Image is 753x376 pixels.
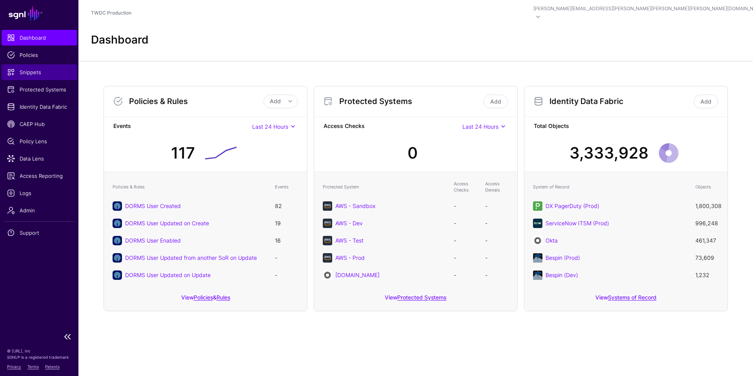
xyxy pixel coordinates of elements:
span: Access Reporting [7,172,71,180]
td: - [481,215,513,232]
a: Okta [546,237,558,244]
p: SGNL® is a registered trademark [7,354,71,360]
a: Data Lens [2,151,77,166]
a: ServiceNow ITSM (Prod) [546,220,609,226]
a: DORMS User Updated on Create [125,220,209,226]
span: Dashboard [7,34,71,42]
img: svg+xml;base64,PHN2ZyB2ZXJzaW9uPSIxLjEiIGlkPSJMYXllcl8xIiB4bWxucz0iaHR0cDovL3d3dy53My5vcmcvMjAwMC... [533,253,542,263]
div: View [314,288,517,311]
div: 117 [171,141,195,165]
td: - [450,215,481,232]
a: Policy Lens [2,133,77,149]
td: - [450,197,481,215]
a: SGNL [5,5,74,22]
strong: Access Checks [324,122,462,131]
img: svg+xml;base64,PHN2ZyB3aWR0aD0iNjQiIGhlaWdodD0iNjQiIHZpZXdCb3g9IjAgMCA2NCA2NCIgZmlsbD0ibm9uZSIgeG... [323,219,332,228]
a: Protected Systems [2,82,77,97]
th: Access Denials [481,177,513,197]
span: Protected Systems [7,86,71,93]
td: - [481,266,513,284]
a: DORMS User Created [125,203,181,209]
div: View & [104,288,307,311]
td: 461,347 [691,232,723,249]
td: 16 [271,232,302,249]
span: Support [7,229,71,237]
td: - [481,249,513,266]
img: svg+xml;base64,PHN2ZyB3aWR0aD0iNjQiIGhlaWdodD0iNjQiIHZpZXdCb3g9IjAgMCA2NCA2NCIgZmlsbD0ibm9uZSIgeG... [323,253,332,263]
a: DORMS User Updated on Update [125,272,211,278]
a: CAEP Hub [2,116,77,132]
h3: Policies & Rules [129,97,264,106]
td: 1,232 [691,266,723,284]
p: © [URL], Inc [7,348,71,354]
td: 19 [271,215,302,232]
td: 1,800,308 [691,197,723,215]
a: Access Reporting [2,168,77,184]
img: svg+xml;base64,PHN2ZyB3aWR0aD0iNjQiIGhlaWdodD0iNjQiIHZpZXdCb3g9IjAgMCA2NCA2NCIgZmlsbD0ibm9uZSIgeG... [323,201,332,211]
a: Policies [194,294,213,301]
a: Patents [45,364,60,369]
a: Logs [2,185,77,201]
span: Logs [7,189,71,197]
span: Add [270,98,281,104]
span: Admin [7,206,71,214]
td: - [450,232,481,249]
th: Access Checks [450,177,481,197]
div: 3,333,928 [569,141,649,165]
a: AWS - Prod [335,254,365,261]
span: Policies [7,51,71,59]
div: View [524,288,728,311]
img: svg+xml;base64,PHN2ZyB3aWR0aD0iNjQiIGhlaWdodD0iNjQiIHZpZXdCb3g9IjAgMCA2NCA2NCIgZmlsbD0ibm9uZSIgeG... [533,236,542,245]
a: DX PagerDuty (Prod) [546,203,599,209]
a: Identity Data Fabric [2,99,77,115]
td: 82 [271,197,302,215]
td: 73,609 [691,249,723,266]
span: Snippets [7,68,71,76]
a: Privacy [7,364,21,369]
div: 0 [407,141,418,165]
img: svg+xml;base64,PHN2ZyB3aWR0aD0iNjQiIGhlaWdodD0iNjQiIHZpZXdCb3g9IjAgMCA2NCA2NCIgZmlsbD0ibm9uZSIgeG... [323,236,332,245]
th: Policies & Rules [109,177,271,197]
th: Protected System [319,177,450,197]
a: Snippets [2,64,77,80]
h3: Protected Systems [339,97,482,106]
a: Policies [2,47,77,63]
th: System of Record [529,177,691,197]
img: svg+xml;base64,PHN2ZyB2ZXJzaW9uPSIxLjEiIGlkPSJMYXllcl8xIiB4bWxucz0iaHR0cDovL3d3dy53My5vcmcvMjAwMC... [533,270,542,280]
a: Protected Systems [397,294,446,301]
a: AWS - Dev [335,220,363,226]
span: Last 24 Hours [462,123,498,130]
a: Add [694,95,718,108]
img: svg+xml;base64,PHN2ZyB3aWR0aD0iNjQiIGhlaWdodD0iNjQiIHZpZXdCb3g9IjAgMCA2NCA2NCIgZmlsbD0ibm9uZSIgeG... [533,201,542,211]
a: DORMS User Enabled [125,237,181,244]
a: Terms [27,364,39,369]
a: AWS - Sandbox [335,203,375,209]
td: - [450,266,481,284]
a: DORMS User Updated from another SoR on Update [125,254,257,261]
strong: Total Objects [534,122,718,131]
h3: Identity Data Fabric [549,97,692,106]
img: svg+xml;base64,PHN2ZyB3aWR0aD0iNjQiIGhlaWdodD0iNjQiIHZpZXdCb3g9IjAgMCA2NCA2NCIgZmlsbD0ibm9uZSIgeG... [323,270,332,280]
a: Rules [216,294,230,301]
a: Add [484,95,508,108]
span: CAEP Hub [7,120,71,128]
span: Last 24 Hours [252,123,288,130]
a: TWDC Production [91,10,131,16]
th: Objects [691,177,723,197]
span: Identity Data Fabric [7,103,71,111]
strong: Events [113,122,252,131]
a: Dashboard [2,30,77,46]
img: svg+xml;base64,PHN2ZyB3aWR0aD0iNjQiIGhlaWdodD0iNjQiIHZpZXdCb3g9IjAgMCA2NCA2NCIgZmlsbD0ibm9uZSIgeG... [533,219,542,228]
h2: Dashboard [91,33,149,47]
td: - [481,232,513,249]
span: Data Lens [7,155,71,162]
td: 996,248 [691,215,723,232]
th: Events [271,177,302,197]
td: - [271,249,302,266]
a: Admin [2,203,77,218]
a: Systems of Record [608,294,657,301]
a: Bespin (Dev) [546,272,578,278]
td: - [481,197,513,215]
td: - [271,266,302,284]
span: Policy Lens [7,137,71,145]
